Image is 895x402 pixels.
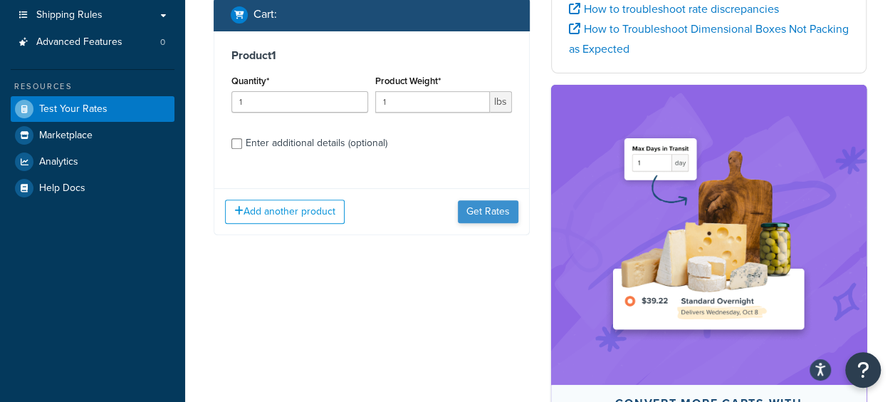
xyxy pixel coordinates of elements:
a: How to troubleshoot rate discrepancies [569,1,779,17]
button: Open Resource Center [845,352,881,388]
a: How to Troubleshoot Dimensional Boxes Not Packing as Expected [569,21,849,57]
span: Shipping Rules [36,9,103,21]
a: Advanced Features0 [11,29,174,56]
button: Add another product [225,200,345,224]
span: Help Docs [39,182,85,195]
input: 0.0 [231,91,368,113]
a: Analytics [11,149,174,175]
span: 0 [160,36,165,48]
a: Marketplace [11,123,174,148]
span: Marketplace [39,130,93,142]
li: Advanced Features [11,29,174,56]
div: Enter additional details (optional) [246,133,387,153]
h2: Cart : [253,8,277,21]
a: Test Your Rates [11,96,174,122]
button: Get Rates [458,200,518,223]
span: Test Your Rates [39,103,108,115]
input: 0.00 [375,91,490,113]
a: Shipping Rules [11,2,174,29]
a: Help Docs [11,175,174,201]
span: Analytics [39,156,78,168]
div: Resources [11,81,174,93]
span: lbs [490,91,512,113]
img: feature-image-ddt-36eae7f7280da8017bfb280eaccd9c446f90b1fe08728e4019434db127062ab4.png [602,106,815,364]
input: Enter additional details (optional) [231,138,242,149]
label: Product Weight* [375,76,441,86]
label: Quantity* [231,76,269,86]
h3: Product 1 [231,48,512,63]
span: Advanced Features [36,36,122,48]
